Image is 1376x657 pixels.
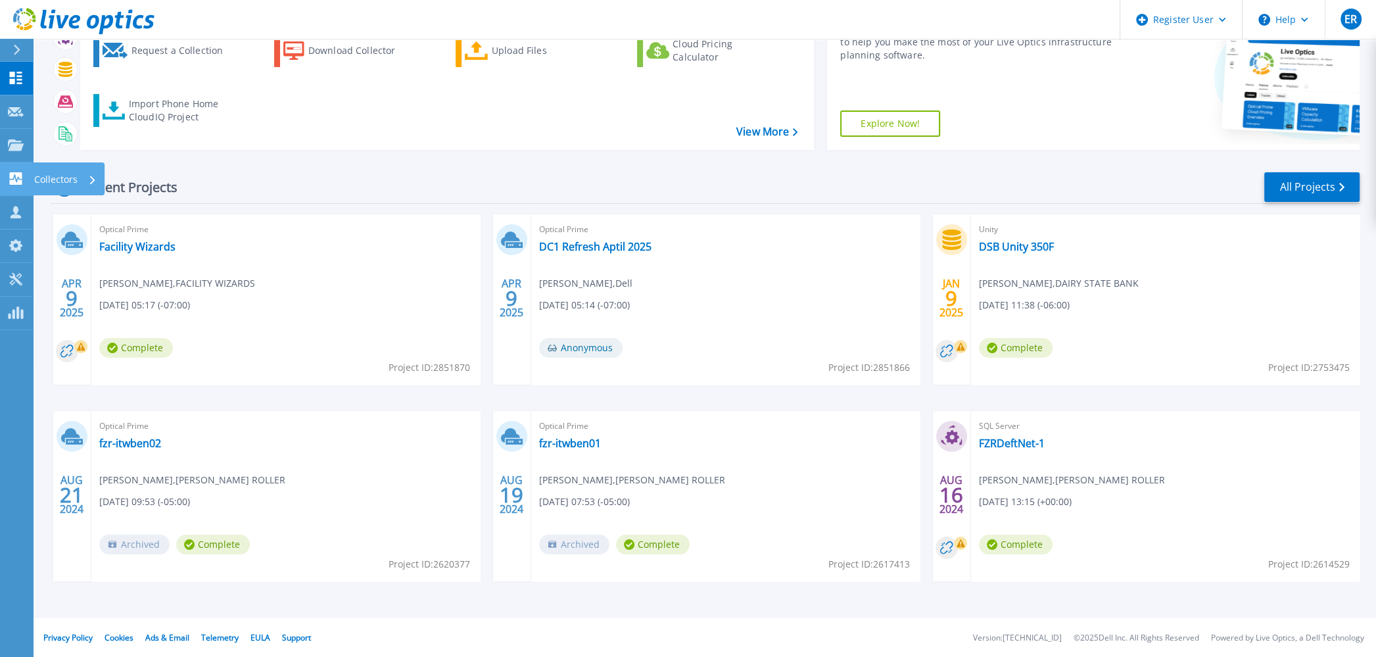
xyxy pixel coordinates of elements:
[274,34,421,67] a: Download Collector
[539,338,623,358] span: Anonymous
[99,419,472,433] span: Optical Prime
[99,535,170,554] span: Archived
[1268,360,1350,375] span: Project ID: 2753475
[539,437,601,450] a: fzr-itwben01
[99,437,161,450] a: fzr-itwben02
[840,110,940,137] a: Explore Now!
[99,222,472,237] span: Optical Prime
[250,632,270,643] a: EULA
[979,240,1054,253] a: DSB Unity 350F
[939,274,964,322] div: JAN 2025
[1268,557,1350,572] span: Project ID: 2614529
[99,276,255,291] span: [PERSON_NAME] , FACILITY WIZARDS
[499,471,524,519] div: AUG 2024
[93,34,240,67] a: Request a Collection
[979,222,1352,237] span: Unity
[979,276,1139,291] span: [PERSON_NAME] , DAIRY STATE BANK
[939,471,964,519] div: AUG 2024
[616,535,690,554] span: Complete
[979,338,1053,358] span: Complete
[99,298,190,312] span: [DATE] 05:17 (-07:00)
[1344,14,1357,24] span: ER
[389,360,470,375] span: Project ID: 2851870
[1264,172,1360,202] a: All Projects
[492,37,597,64] div: Upload Files
[499,274,524,322] div: APR 2025
[176,535,250,554] span: Complete
[1211,634,1364,643] li: Powered by Live Optics, a Dell Technology
[539,495,630,509] span: [DATE] 07:53 (-05:00)
[736,126,797,138] a: View More
[60,489,83,500] span: 21
[945,293,957,304] span: 9
[282,632,311,643] a: Support
[99,495,190,509] span: [DATE] 09:53 (-05:00)
[389,557,470,572] span: Project ID: 2620377
[637,34,784,67] a: Cloud Pricing Calculator
[34,162,78,197] p: Collectors
[129,97,231,124] div: Import Phone Home CloudIQ Project
[840,22,1113,62] div: Find tutorials, instructional guides and other support videos to help you make the most of your L...
[539,419,912,433] span: Optical Prime
[539,298,630,312] span: [DATE] 05:14 (-07:00)
[673,37,778,64] div: Cloud Pricing Calculator
[201,632,239,643] a: Telemetry
[939,489,963,500] span: 16
[59,274,84,322] div: APR 2025
[51,171,195,203] div: Recent Projects
[539,276,632,291] span: [PERSON_NAME] , Dell
[979,495,1072,509] span: [DATE] 13:15 (+00:00)
[979,473,1165,487] span: [PERSON_NAME] , [PERSON_NAME] ROLLER
[99,338,173,358] span: Complete
[131,37,236,64] div: Request a Collection
[66,293,78,304] span: 9
[99,473,285,487] span: [PERSON_NAME] , [PERSON_NAME] ROLLER
[979,535,1053,554] span: Complete
[105,632,133,643] a: Cookies
[828,360,910,375] span: Project ID: 2851866
[539,473,725,487] span: [PERSON_NAME] , [PERSON_NAME] ROLLER
[973,634,1062,643] li: Version: [TECHNICAL_ID]
[145,632,189,643] a: Ads & Email
[506,293,517,304] span: 9
[456,34,602,67] a: Upload Files
[539,222,912,237] span: Optical Prime
[539,535,609,554] span: Archived
[43,632,93,643] a: Privacy Policy
[828,557,910,572] span: Project ID: 2617413
[500,489,523,500] span: 19
[539,240,652,253] a: DC1 Refresh Aptil 2025
[1074,634,1199,643] li: © 2025 Dell Inc. All Rights Reserved
[59,471,84,519] div: AUG 2024
[979,437,1045,450] a: FZRDeftNet-1
[979,298,1070,312] span: [DATE] 11:38 (-06:00)
[99,240,176,253] a: Facility Wizards
[979,419,1352,433] span: SQL Server
[308,37,414,64] div: Download Collector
